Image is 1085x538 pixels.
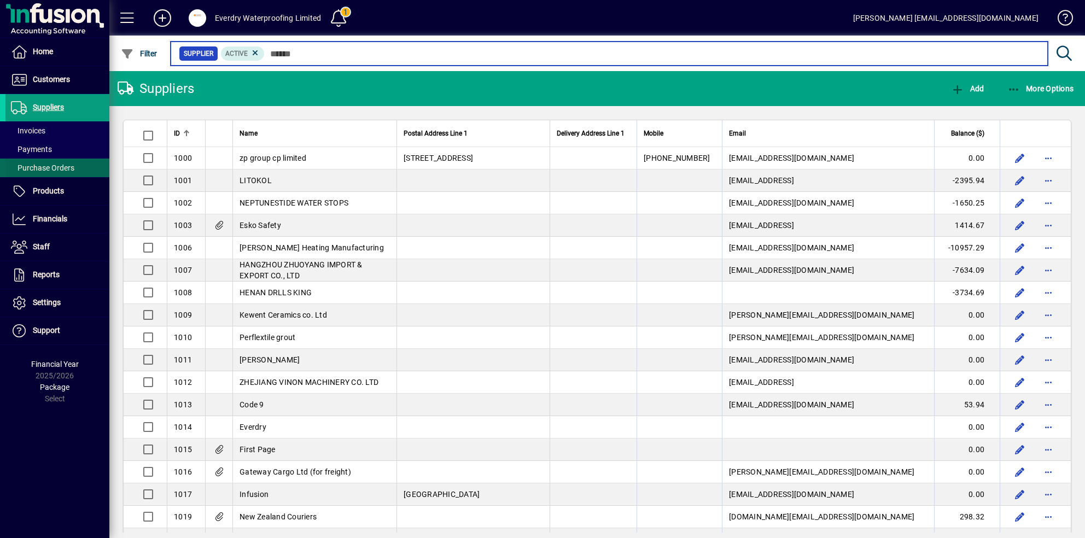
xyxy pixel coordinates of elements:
span: Supplier [184,48,213,59]
button: Edit [1011,172,1029,189]
span: [EMAIL_ADDRESS] [729,378,794,387]
a: Purchase Orders [5,159,109,177]
span: Name [240,127,258,139]
button: More options [1040,329,1057,346]
span: Products [33,186,64,195]
a: Support [5,317,109,344]
a: Reports [5,261,109,289]
button: Edit [1011,329,1029,346]
span: [GEOGRAPHIC_DATA] [404,490,480,499]
span: ID [174,127,180,139]
span: LITOKOL [240,176,272,185]
a: Customers [5,66,109,93]
button: Filter [118,44,160,63]
span: 1001 [174,176,192,185]
span: 1011 [174,355,192,364]
button: Edit [1011,463,1029,481]
span: [EMAIL_ADDRESS][DOMAIN_NAME] [729,266,854,274]
button: Edit [1011,217,1029,234]
button: More options [1040,486,1057,503]
span: [EMAIL_ADDRESS] [729,221,794,230]
div: Everdry Waterproofing Limited [215,9,321,27]
div: Email [729,127,927,139]
span: [EMAIL_ADDRESS][DOMAIN_NAME] [729,490,854,499]
button: Profile [180,8,215,28]
td: 0.00 [934,416,1000,438]
td: 1414.67 [934,214,1000,237]
a: Knowledge Base [1049,2,1071,38]
td: 0.00 [934,304,1000,326]
div: ID [174,127,199,139]
span: [PERSON_NAME] Heating Manufacturing [240,243,384,252]
span: 1015 [174,445,192,454]
td: 0.00 [934,326,1000,349]
span: [EMAIL_ADDRESS][DOMAIN_NAME] [729,400,854,409]
a: Financials [5,206,109,233]
button: Edit [1011,441,1029,458]
span: [PERSON_NAME] [240,355,300,364]
span: ZHEJIANG VINON MACHINERY CO. LTD [240,378,378,387]
button: Edit [1011,194,1029,212]
span: 1007 [174,266,192,274]
button: More options [1040,441,1057,458]
a: Invoices [5,121,109,140]
span: HANGZHOU ZHUOYANG IMPORT & EXPORT CO., LTD [240,260,363,280]
td: -10957.29 [934,237,1000,259]
td: -7634.09 [934,259,1000,282]
span: Financials [33,214,67,223]
span: [STREET_ADDRESS] [404,154,473,162]
span: Gateway Cargo Ltd (for freight) [240,467,351,476]
span: First Page [240,445,276,454]
div: Mobile [644,127,715,139]
td: 0.00 [934,147,1000,169]
span: Invoices [11,126,45,135]
td: 0.00 [934,371,1000,394]
button: More options [1040,172,1057,189]
span: Kewent Ceramics co. Ltd [240,311,327,319]
button: Add [145,8,180,28]
button: More options [1040,261,1057,279]
button: More options [1040,217,1057,234]
span: Support [33,326,60,335]
td: -2395.94 [934,169,1000,192]
span: New Zealand Couriers [240,512,317,521]
span: Suppliers [33,103,64,112]
span: [PERSON_NAME][EMAIL_ADDRESS][DOMAIN_NAME] [729,333,914,342]
span: Perflextile grout [240,333,295,342]
span: 1003 [174,221,192,230]
button: Edit [1011,508,1029,525]
span: Code 9 [240,400,264,409]
td: 298.32 [934,506,1000,528]
span: Home [33,47,53,56]
span: 1000 [174,154,192,162]
td: -1650.25 [934,192,1000,214]
button: More options [1040,194,1057,212]
button: More options [1040,396,1057,413]
span: [EMAIL_ADDRESS][DOMAIN_NAME] [729,198,854,207]
button: More options [1040,373,1057,391]
button: Edit [1011,306,1029,324]
span: [DOMAIN_NAME][EMAIL_ADDRESS][DOMAIN_NAME] [729,512,914,521]
td: 53.94 [934,394,1000,416]
span: [EMAIL_ADDRESS][DOMAIN_NAME] [729,355,854,364]
span: 1006 [174,243,192,252]
span: NEPTUNESTIDE WATER STOPS [240,198,348,207]
button: More options [1040,284,1057,301]
button: Add [948,79,987,98]
span: Customers [33,75,70,84]
span: Mobile [644,127,663,139]
span: Infusion [240,490,269,499]
span: Email [729,127,746,139]
span: [EMAIL_ADDRESS] [729,176,794,185]
span: Purchase Orders [11,163,74,172]
span: 1016 [174,467,192,476]
td: -3734.69 [934,282,1000,304]
a: Staff [5,233,109,261]
span: 1014 [174,423,192,431]
span: 1012 [174,378,192,387]
span: Active [225,50,248,57]
span: [PHONE_NUMBER] [644,154,710,162]
button: More Options [1005,79,1077,98]
td: 0.00 [934,461,1000,483]
span: 1002 [174,198,192,207]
